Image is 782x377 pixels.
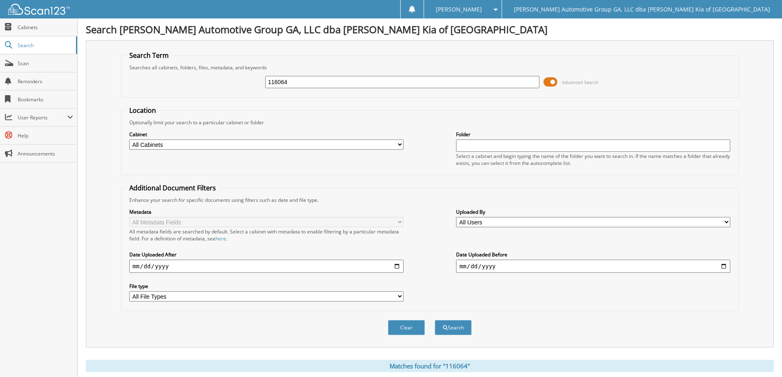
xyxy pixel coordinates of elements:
[125,196,734,203] div: Enhance your search for specific documents using filters such as date and file type.
[456,153,730,167] div: Select a cabinet and begin typing the name of the folder you want to search in. If the name match...
[18,132,73,139] span: Help
[18,78,73,85] span: Reminders
[125,51,173,60] legend: Search Term
[388,320,425,335] button: Clear
[125,64,734,71] div: Searches all cabinets, folders, files, metadata, and keywords
[125,106,160,115] legend: Location
[125,183,220,192] legend: Additional Document Filters
[86,23,774,36] h1: Search [PERSON_NAME] Automotive Group GA, LLC dba [PERSON_NAME] Kia of [GEOGRAPHIC_DATA]
[129,260,404,273] input: start
[435,320,472,335] button: Search
[86,360,774,372] div: Matches found for "116064"
[18,114,67,121] span: User Reports
[129,131,404,138] label: Cabinet
[129,251,404,258] label: Date Uploaded After
[18,96,73,103] span: Bookmarks
[18,150,73,157] span: Announcements
[456,251,730,258] label: Date Uploaded Before
[18,24,73,31] span: Cabinets
[8,4,70,15] img: scan123-logo-white.svg
[456,131,730,138] label: Folder
[562,79,599,85] span: Advanced Search
[18,60,73,67] span: Scan
[456,208,730,215] label: Uploaded By
[129,283,404,290] label: File type
[18,42,72,49] span: Search
[129,228,404,242] div: All metadata fields are searched by default. Select a cabinet with metadata to enable filtering b...
[125,119,734,126] div: Optionally limit your search to a particular cabinet or folder
[456,260,730,273] input: end
[436,7,482,12] span: [PERSON_NAME]
[216,235,226,242] a: here
[514,7,770,12] span: [PERSON_NAME] Automotive Group GA, LLC dba [PERSON_NAME] Kia of [GEOGRAPHIC_DATA]
[129,208,404,215] label: Metadata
